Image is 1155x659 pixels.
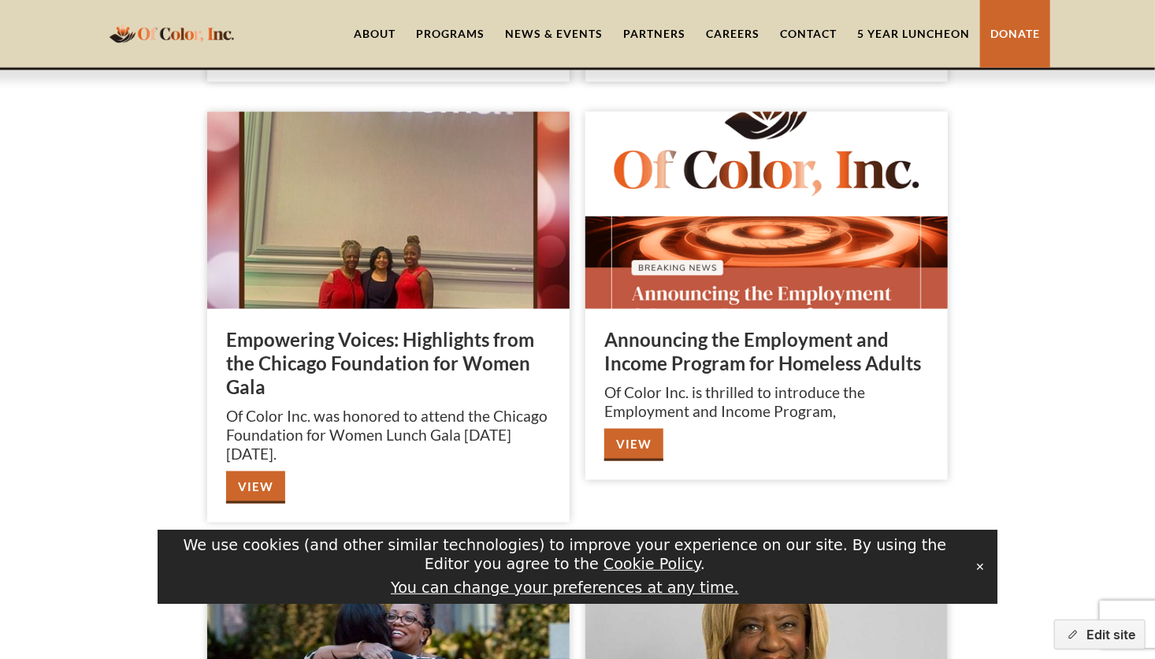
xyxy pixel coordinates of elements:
[604,328,929,375] h3: Announcing the Employment and Income Program for Homeless Adults
[207,112,570,309] img: Empowering Voices: Highlights from the Chicago Foundation for Women Gala
[585,112,948,309] img: Announcing the Employment and Income Program for Homeless Adults
[604,383,929,421] p: Of Color Inc. is thrilled to introduce the Employment and Income Program,
[105,15,239,52] a: home
[226,471,285,504] a: View
[416,26,485,42] div: Programs
[969,555,991,579] button: Close
[1054,620,1146,650] button: Edit site
[391,579,739,598] button: You can change your preferences at any time.
[226,328,551,399] h3: Empowering Voices: Highlights from the Chicago Foundation for Women Gala
[604,429,663,461] a: View
[226,407,551,464] p: Of Color Inc. was honored to attend the Chicago Foundation for Women Lunch Gala [DATE][DATE].
[184,536,947,573] span: We use cookies (and other similar technologies) to improve your experience on our site. By using ...
[603,555,700,573] a: Cookie Policy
